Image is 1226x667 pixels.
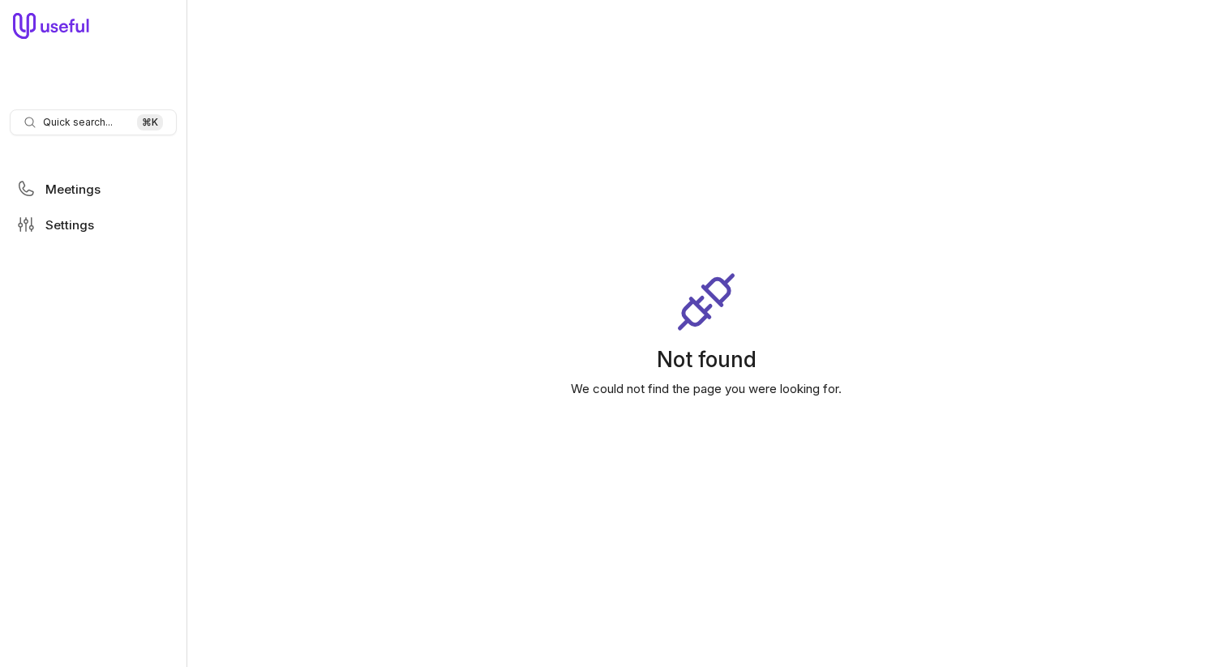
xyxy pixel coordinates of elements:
a: Meetings [10,174,177,203]
span: Quick search... [43,116,113,129]
span: Meetings [45,183,101,195]
h1: Not found [186,346,1226,372]
span: Settings [45,219,94,231]
p: We could not find the page you were looking for. [186,378,1226,398]
kbd: ⌘ K [137,114,163,130]
a: Settings [10,210,177,239]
